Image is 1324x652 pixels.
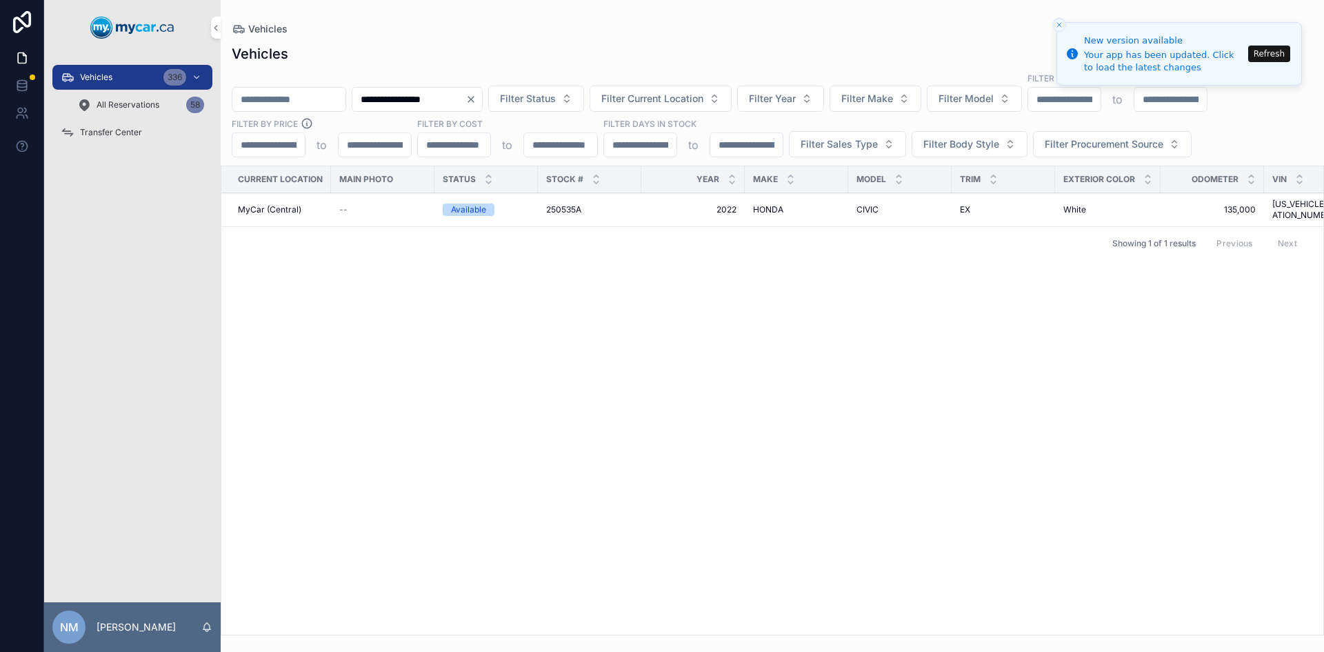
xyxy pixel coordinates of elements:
[52,65,212,90] a: Vehicles336
[339,204,348,215] span: --
[856,204,879,215] span: CIVIC
[60,619,79,635] span: NM
[960,174,981,185] span: Trim
[317,137,327,153] p: to
[923,137,999,151] span: Filter Body Style
[601,92,703,106] span: Filter Current Location
[163,69,186,86] div: 336
[232,117,298,130] label: FILTER BY PRICE
[1192,174,1238,185] span: Odometer
[1084,49,1244,74] div: Your app has been updated. Click to load the latest changes
[1272,174,1287,185] span: VIN
[465,94,482,105] button: Clear
[856,204,943,215] a: CIVIC
[238,204,301,215] span: MyCar (Central)
[248,22,288,36] span: Vehicles
[1027,72,1106,84] label: Filter By Mileage
[488,86,584,112] button: Select Button
[939,92,994,106] span: Filter Model
[339,204,426,215] a: --
[90,17,174,39] img: App logo
[443,204,530,216] a: Available
[417,117,483,130] label: FILTER BY COST
[749,92,796,106] span: Filter Year
[927,86,1022,112] button: Select Button
[590,86,732,112] button: Select Button
[69,92,212,117] a: All Reservations58
[960,204,970,215] span: EX
[443,174,476,185] span: Status
[841,92,893,106] span: Filter Make
[232,44,288,63] h1: Vehicles
[186,97,204,113] div: 58
[97,620,176,634] p: [PERSON_NAME]
[80,127,142,138] span: Transfer Center
[688,137,699,153] p: to
[603,117,696,130] label: Filter Days In Stock
[1112,238,1196,249] span: Showing 1 of 1 results
[1112,91,1123,108] p: to
[1063,174,1135,185] span: Exterior Color
[801,137,878,151] span: Filter Sales Type
[1052,18,1066,32] button: Close toast
[52,120,212,145] a: Transfer Center
[737,86,824,112] button: Select Button
[1063,204,1152,215] a: White
[44,55,221,163] div: scrollable content
[97,99,159,110] span: All Reservations
[238,204,323,215] a: MyCar (Central)
[502,137,512,153] p: to
[830,86,921,112] button: Select Button
[546,204,581,215] span: 250535A
[546,174,583,185] span: Stock #
[753,204,840,215] a: HONDA
[339,174,393,185] span: Main Photo
[238,174,323,185] span: Current Location
[80,72,112,83] span: Vehicles
[696,174,719,185] span: Year
[1063,204,1086,215] span: White
[856,174,886,185] span: Model
[1084,34,1244,48] div: New version available
[789,131,906,157] button: Select Button
[1045,137,1163,151] span: Filter Procurement Source
[546,204,633,215] a: 250535A
[1248,46,1290,62] button: Refresh
[451,204,486,216] div: Available
[1169,204,1256,215] a: 135,000
[753,174,778,185] span: Make
[650,204,736,215] a: 2022
[912,131,1027,157] button: Select Button
[753,204,783,215] span: HONDA
[232,22,288,36] a: Vehicles
[500,92,556,106] span: Filter Status
[960,204,1047,215] a: EX
[1033,131,1192,157] button: Select Button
